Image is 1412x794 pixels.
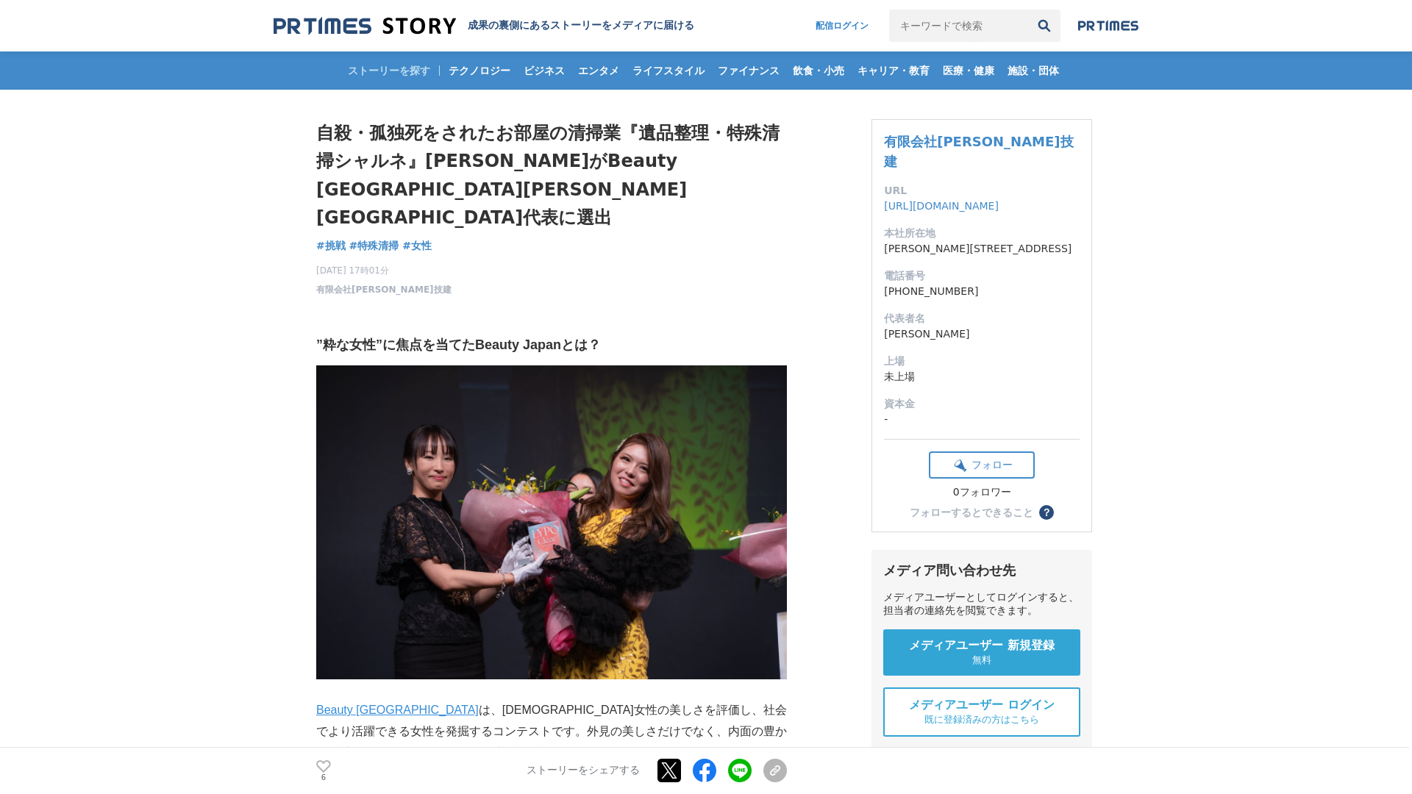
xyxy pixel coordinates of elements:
span: 飲食・小売 [787,64,850,77]
a: 配信ログイン [801,10,883,42]
span: ファイナンス [712,64,785,77]
input: キーワードで検索 [889,10,1028,42]
button: フォロー [929,451,1035,479]
span: [DATE] 17時01分 [316,264,452,277]
span: エンタメ [572,64,625,77]
a: メディアユーザー 新規登録 無料 [883,629,1080,676]
a: 有限会社[PERSON_NAME]技建 [884,134,1073,169]
img: 成果の裏側にあるストーリーをメディアに届ける [274,16,456,36]
span: #女性 [402,239,432,252]
strong: ”粋な女性”に焦点を当てたBeauty Japanとは？ [316,337,601,352]
dd: - [884,412,1080,427]
dt: 資本金 [884,396,1080,412]
dd: [PHONE_NUMBER] [884,284,1080,299]
div: 0フォロワー [929,486,1035,499]
dt: 本社所在地 [884,226,1080,241]
dt: 上場 [884,354,1080,369]
a: #女性 [402,238,432,254]
a: メディアユーザー ログイン 既に登録済みの方はこちら [883,687,1080,737]
div: メディア問い合わせ先 [883,562,1080,579]
span: メディアユーザー 新規登録 [909,638,1055,654]
p: ストーリーをシェアする [527,765,640,778]
a: #挑戦 [316,238,346,254]
span: キャリア・教育 [852,64,935,77]
a: 飲食・小売 [787,51,850,90]
dd: [PERSON_NAME][STREET_ADDRESS] [884,241,1080,257]
a: 有限会社[PERSON_NAME]技建 [316,283,452,296]
span: テクノロジー [443,64,516,77]
a: Beauty [GEOGRAPHIC_DATA] [316,704,479,716]
span: #挑戦 [316,239,346,252]
a: #特殊清掃 [349,238,399,254]
span: 医療・健康 [937,64,1000,77]
span: ライフスタイル [627,64,710,77]
a: ファイナンス [712,51,785,90]
div: フォローするとできること [910,507,1033,518]
a: [URL][DOMAIN_NAME] [884,200,999,212]
span: ビジネス [518,64,571,77]
dd: 未上場 [884,369,1080,385]
dt: 代表者名 [884,311,1080,326]
span: #特殊清掃 [349,239,399,252]
a: テクノロジー [443,51,516,90]
p: は、[DEMOGRAPHIC_DATA]女性の美しさを評価し、社会でより活躍できる女性を発掘するコンテストです。外見の美しさだけでなく、内面の豊かさ、社会的な活動、その人自身の生き様を評価するこ... [316,700,787,763]
a: 施設・団体 [1002,51,1065,90]
p: 6 [316,774,331,782]
dt: 電話番号 [884,268,1080,284]
a: 医療・健康 [937,51,1000,90]
dd: [PERSON_NAME] [884,326,1080,342]
a: ライフスタイル [627,51,710,90]
button: ？ [1039,505,1054,520]
a: ビジネス [518,51,571,90]
a: キャリア・教育 [852,51,935,90]
div: メディアユーザーとしてログインすると、担当者の連絡先を閲覧できます。 [883,591,1080,618]
span: 既に登録済みの方はこちら [924,713,1039,726]
span: ？ [1041,507,1052,518]
span: 施設・団体 [1002,64,1065,77]
dt: URL [884,183,1080,198]
h2: 成果の裏側にあるストーリーをメディアに届ける [468,19,694,32]
span: 無料 [972,654,991,667]
span: メディアユーザー ログイン [909,698,1055,713]
a: 成果の裏側にあるストーリーをメディアに届ける 成果の裏側にあるストーリーをメディアに届ける [274,16,694,36]
img: thumbnail_af969c80-a4f2-11f0-81a4-bbc196214e9e.jpg [316,365,787,679]
h1: 自殺・孤独死をされたお部屋の清掃業『遺品整理・特殊清掃シャルネ』[PERSON_NAME]がBeauty [GEOGRAPHIC_DATA][PERSON_NAME][GEOGRAPHIC_DA... [316,119,787,232]
img: prtimes [1078,20,1138,32]
a: エンタメ [572,51,625,90]
button: 検索 [1028,10,1060,42]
